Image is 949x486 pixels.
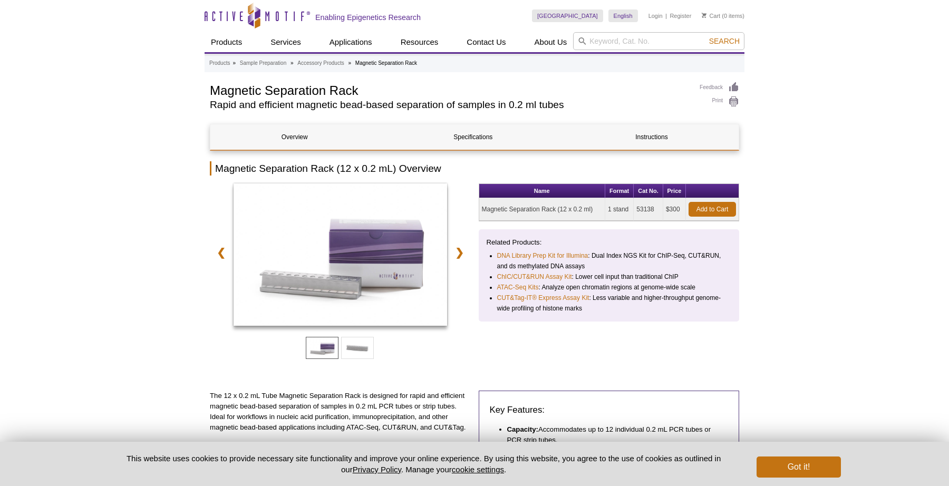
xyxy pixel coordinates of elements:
td: Magnetic Separation Rack (12 x 0.2 ml) [479,198,605,221]
td: 1 stand [605,198,634,221]
li: : Analyze open chromatin regions at genome-wide scale [497,282,722,293]
a: ❮ [210,240,233,265]
p: The 12 x 0.2 mL Tube Magnetic Separation Rack is designed for rapid and efficient magnetic bead-b... [210,391,471,433]
button: cookie settings [452,465,504,474]
a: About Us [528,32,574,52]
h2: Magnetic Separation Rack (12 x 0.2 mL) Overview [210,161,739,176]
strong: Capacity: [507,425,538,433]
a: Print [700,96,739,108]
a: ChIC/CUT&RUN Assay Kit [497,271,572,282]
a: Contact Us [460,32,512,52]
input: Keyword, Cat. No. [573,32,744,50]
a: Magnetic Rack [234,183,447,329]
a: CUT&Tag-IT® Express Assay Kit [497,293,589,303]
img: Your Cart [702,13,706,18]
li: Magnetic Separation Rack [355,60,417,66]
p: This website uses cookies to provide necessary site functionality and improve your online experie... [108,453,739,475]
button: Got it! [757,456,841,478]
li: » [348,60,351,66]
a: Add to Cart [689,202,736,217]
th: Price [663,184,686,198]
a: Login [648,12,663,20]
a: Products [209,59,230,68]
th: Name [479,184,605,198]
a: Register [670,12,691,20]
span: Search [709,37,740,45]
h3: Key Features: [490,404,729,416]
a: Products [205,32,248,52]
li: Accommodates up to 12 individual 0.2 mL PCR tubes or PCR strip tubes. [507,424,718,445]
li: : Lower cell input than traditional ChIP [497,271,722,282]
li: » [290,60,294,66]
th: Cat No. [634,184,663,198]
img: Magnetic Rack [234,183,447,326]
a: Feedback [700,82,739,93]
p: Related Products: [487,237,732,248]
th: Format [605,184,634,198]
a: Cart [702,12,720,20]
li: (0 items) [702,9,744,22]
h2: Enabling Epigenetics Research [315,13,421,22]
a: DNA Library Prep Kit for Illumina [497,250,588,261]
a: Applications [323,32,379,52]
a: Overview [210,124,379,150]
li: » [233,60,236,66]
a: [GEOGRAPHIC_DATA] [532,9,603,22]
a: Resources [394,32,445,52]
a: Services [264,32,307,52]
a: Accessory Products [297,59,344,68]
a: ❯ [448,240,471,265]
td: $300 [663,198,686,221]
button: Search [706,36,743,46]
h2: Rapid and efficient magnetic bead-based separation of samples in 0.2 ml tubes [210,100,689,110]
a: Specifications [389,124,557,150]
a: Sample Preparation [240,59,286,68]
a: Privacy Policy [353,465,401,474]
a: Instructions [567,124,735,150]
li: | [665,9,667,22]
li: : Less variable and higher-throughput genome-wide profiling of histone marks [497,293,722,314]
a: English [608,9,638,22]
li: : Dual Index NGS Kit for ChIP-Seq, CUT&RUN, and ds methylated DNA assays [497,250,722,271]
a: ATAC-Seq Kits [497,282,539,293]
h1: Magnetic Separation Rack [210,82,689,98]
td: 53138 [634,198,663,221]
